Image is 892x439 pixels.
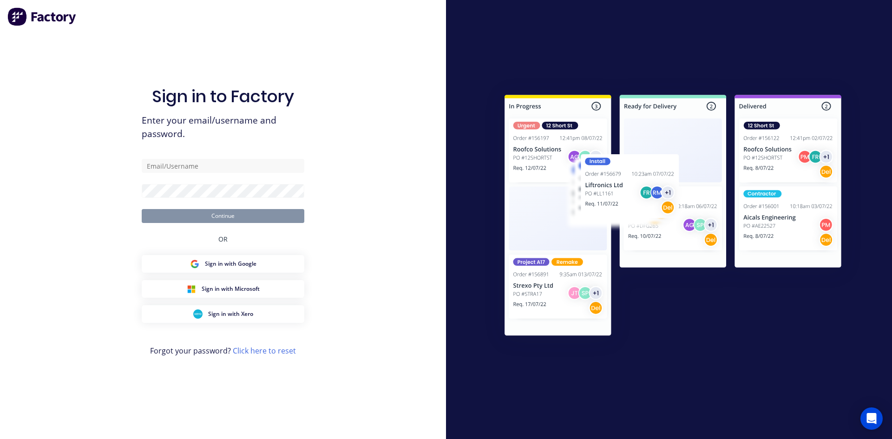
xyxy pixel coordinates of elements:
img: Xero Sign in [193,309,203,319]
img: Sign in [484,76,862,358]
button: Google Sign inSign in with Google [142,255,304,273]
span: Forgot your password? [150,345,296,356]
div: Open Intercom Messenger [860,407,883,430]
button: Xero Sign inSign in with Xero [142,305,304,323]
img: Factory [7,7,77,26]
span: Sign in with Xero [208,310,253,318]
button: Microsoft Sign inSign in with Microsoft [142,280,304,298]
div: OR [218,223,228,255]
span: Sign in with Microsoft [202,285,260,293]
img: Microsoft Sign in [187,284,196,294]
button: Continue [142,209,304,223]
a: Click here to reset [233,346,296,356]
input: Email/Username [142,159,304,173]
h1: Sign in to Factory [152,86,294,106]
span: Sign in with Google [205,260,256,268]
img: Google Sign in [190,259,199,269]
span: Enter your email/username and password. [142,114,304,141]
